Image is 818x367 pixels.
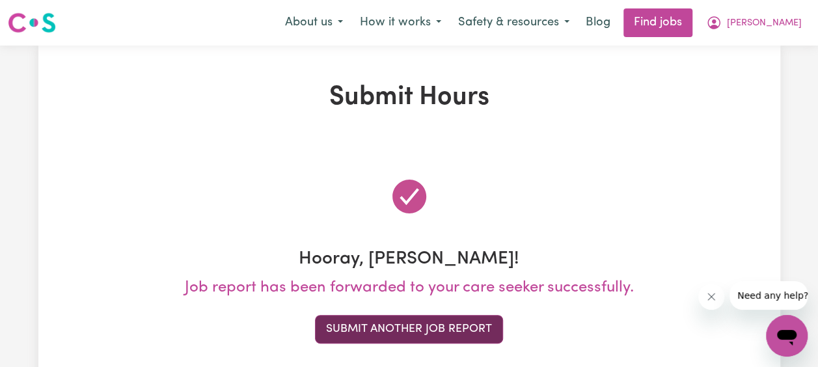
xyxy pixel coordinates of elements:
[766,315,808,357] iframe: Button to launch messaging window
[729,281,808,310] iframe: Message from company
[727,16,802,31] span: [PERSON_NAME]
[578,8,618,37] a: Blog
[46,82,772,113] h1: Submit Hours
[450,9,578,36] button: Safety & resources
[46,276,772,299] p: Job report has been forwarded to your care seeker successfully.
[8,11,56,34] img: Careseekers logo
[46,249,772,271] h3: Hooray, [PERSON_NAME]!
[623,8,692,37] a: Find jobs
[315,315,503,344] button: Submit Another Job Report
[8,9,79,20] span: Need any help?
[8,8,56,38] a: Careseekers logo
[277,9,351,36] button: About us
[698,9,810,36] button: My Account
[351,9,450,36] button: How it works
[698,284,724,310] iframe: Close message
